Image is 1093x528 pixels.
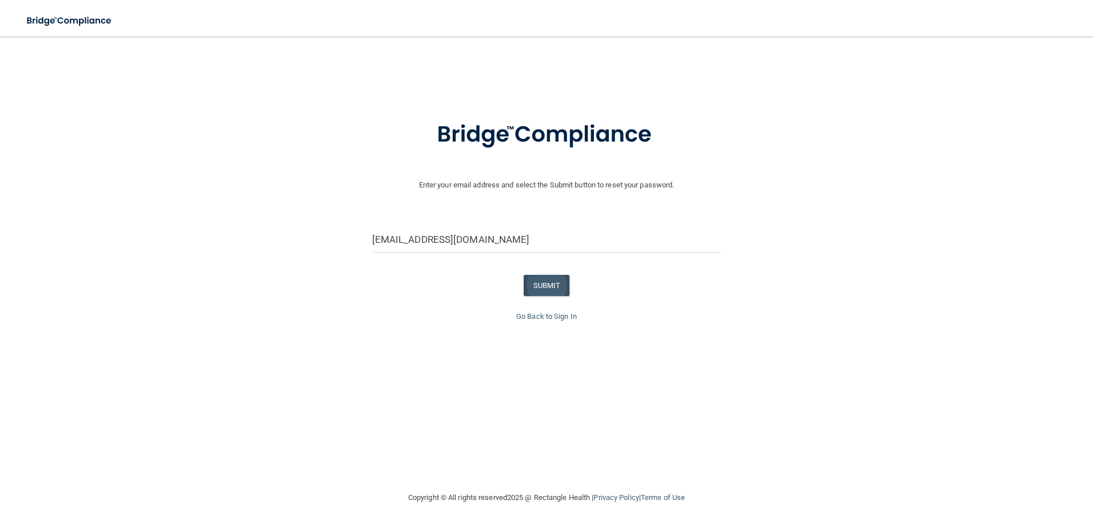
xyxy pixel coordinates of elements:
[17,9,122,33] img: bridge_compliance_login_screen.278c3ca4.svg
[338,479,755,516] div: Copyright © All rights reserved 2025 @ Rectangle Health | |
[593,493,639,502] a: Privacy Policy
[372,227,721,253] input: Email
[895,447,1079,493] iframe: Drift Widget Chat Controller
[641,493,685,502] a: Terms of Use
[705,233,719,246] keeper-lock: Open Keeper Popup
[413,105,680,165] img: bridge_compliance_login_screen.278c3ca4.svg
[524,275,570,296] button: SUBMIT
[516,312,577,321] a: Go Back to Sign In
